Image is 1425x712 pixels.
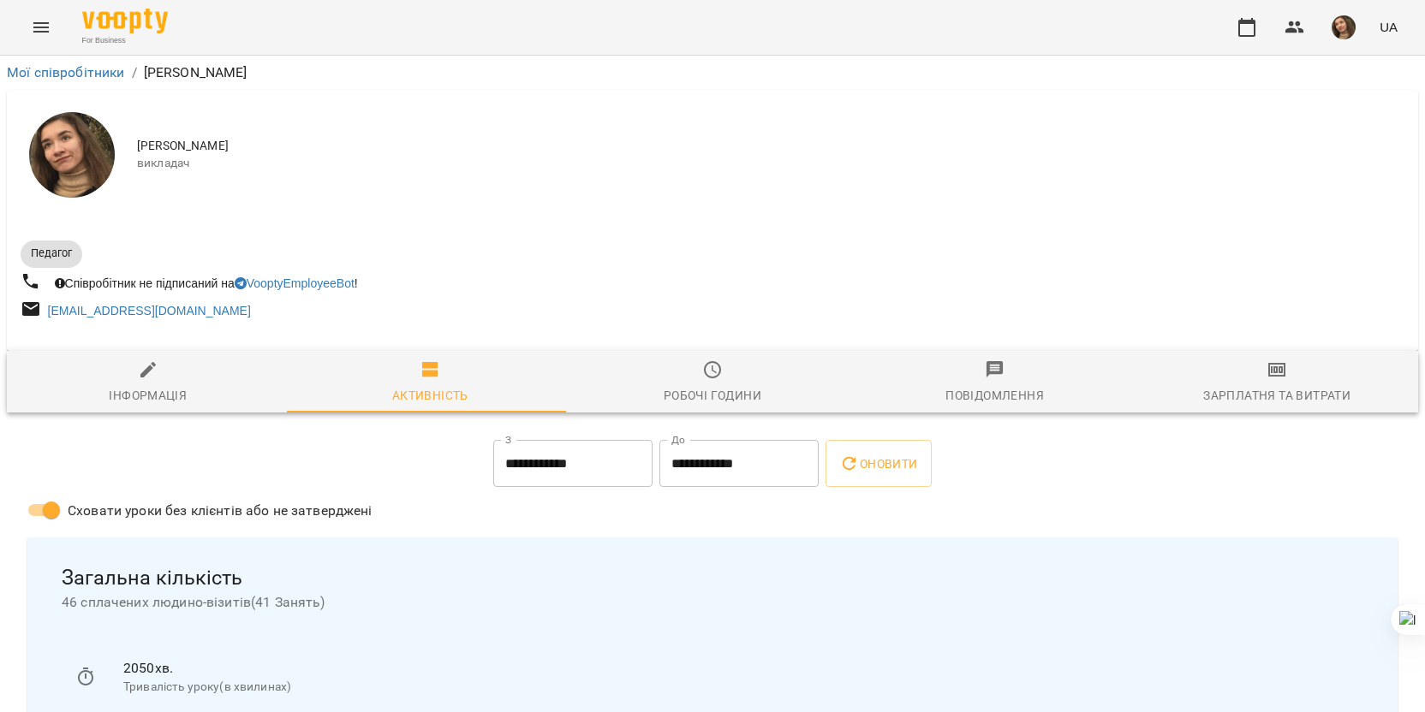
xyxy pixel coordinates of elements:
[1373,11,1404,43] button: UA
[144,62,247,83] p: [PERSON_NAME]
[82,9,168,33] img: Voopty Logo
[109,385,187,406] div: Інформація
[21,246,82,261] span: Педагог
[839,454,917,474] span: Оновити
[1332,15,1356,39] img: e02786069a979debee2ecc2f3beb162c.jpeg
[235,276,355,290] a: VooptyEmployeeBot
[68,501,373,521] span: Сховати уроки без клієнтів або не затверджені
[1380,18,1398,36] span: UA
[7,62,1418,83] nav: breadcrumb
[7,64,125,80] a: Мої співробітники
[62,592,1363,613] span: 46 сплачених людино-візитів ( 41 Занять )
[1203,385,1350,406] div: Зарплатня та Витрати
[82,35,168,46] span: For Business
[62,565,1363,591] span: Загальна кількість
[945,385,1044,406] div: Повідомлення
[137,138,1404,155] span: [PERSON_NAME]
[29,112,115,198] img: Анастасія Іванова
[664,385,761,406] div: Робочі години
[826,440,931,488] button: Оновити
[123,658,1350,679] p: 2050 хв.
[21,7,62,48] button: Menu
[132,62,137,83] li: /
[123,679,1350,696] p: Тривалість уроку(в хвилинах)
[392,385,468,406] div: Активність
[48,304,251,317] a: [EMAIL_ADDRESS][DOMAIN_NAME]
[137,155,1404,172] span: викладач
[51,271,361,295] div: Співробітник не підписаний на !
